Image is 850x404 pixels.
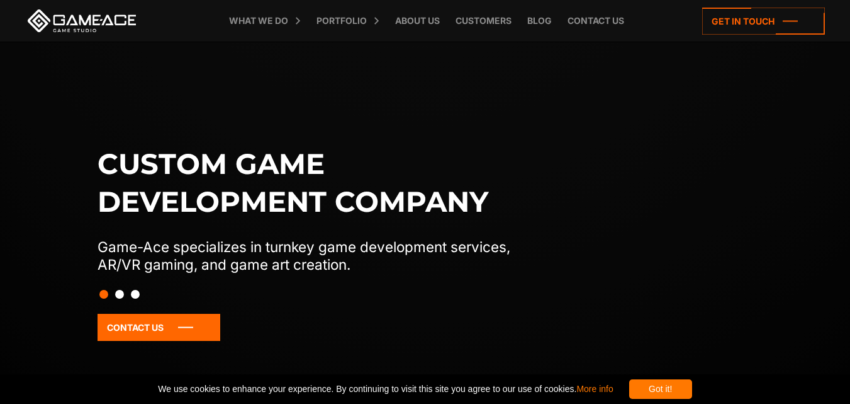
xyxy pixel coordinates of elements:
[98,145,537,221] h1: Custom game development company
[576,384,613,394] a: More info
[98,314,220,341] a: Contact Us
[702,8,825,35] a: Get in touch
[98,238,537,274] p: Game-Ace specializes in turnkey game development services, AR/VR gaming, and game art creation.
[629,379,692,399] div: Got it!
[99,284,108,305] button: Slide 1
[115,284,124,305] button: Slide 2
[158,379,613,399] span: We use cookies to enhance your experience. By continuing to visit this site you agree to our use ...
[131,284,140,305] button: Slide 3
